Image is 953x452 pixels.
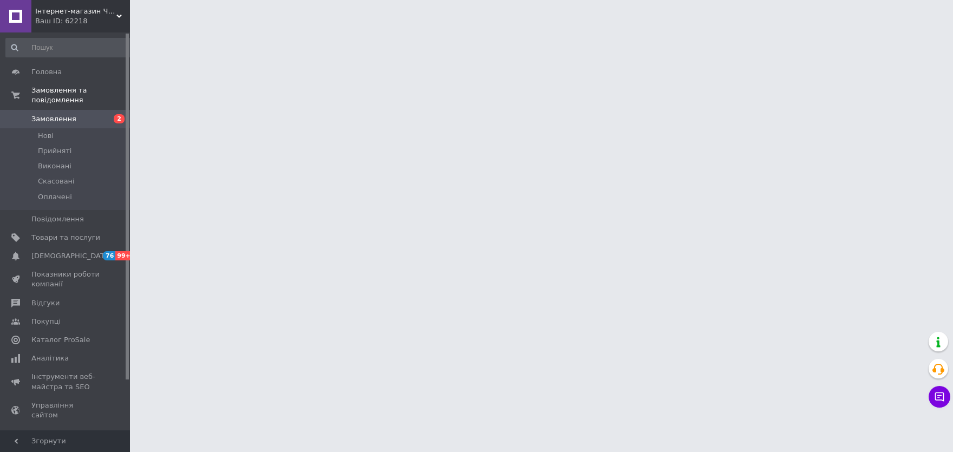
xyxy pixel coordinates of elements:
[31,251,112,261] span: [DEMOGRAPHIC_DATA]
[115,251,133,260] span: 99+
[38,192,72,202] span: Оплачені
[31,86,130,105] span: Замовлення та повідомлення
[31,114,76,124] span: Замовлення
[31,214,84,224] span: Повідомлення
[5,38,133,57] input: Пошук
[103,251,115,260] span: 76
[31,298,60,308] span: Відгуки
[31,372,100,391] span: Інструменти веб-майстра та SEO
[31,233,100,243] span: Товари та послуги
[31,335,90,345] span: Каталог ProSale
[38,131,54,141] span: Нові
[114,114,125,123] span: 2
[38,176,75,186] span: Скасовані
[929,386,950,408] button: Чат з покупцем
[31,353,69,363] span: Аналітика
[38,161,71,171] span: Виконані
[35,16,130,26] div: Ваш ID: 62218
[31,67,62,77] span: Головна
[31,429,100,448] span: Гаманець компанії
[38,146,71,156] span: Прийняті
[31,270,100,289] span: Показники роботи компанії
[35,6,116,16] span: Інтернет-магазин Чпок
[31,401,100,420] span: Управління сайтом
[31,317,61,326] span: Покупці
